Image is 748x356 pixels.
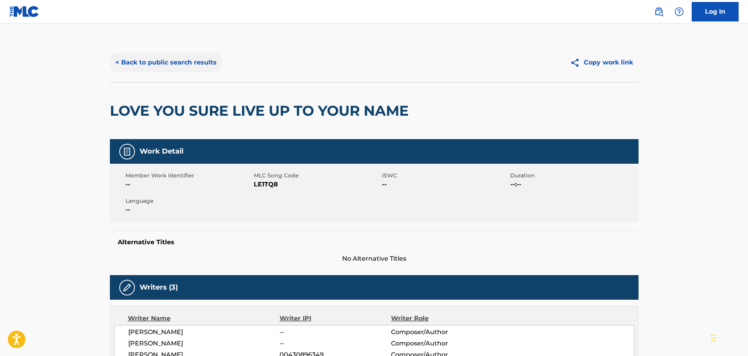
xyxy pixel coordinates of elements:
div: Writer Role [391,314,492,323]
span: Composer/Author [391,327,492,337]
h5: Alternative Titles [118,238,631,246]
h5: Writers (3) [140,283,178,292]
h2: LOVE YOU SURE LIVE UP TO YOUR NAME [110,102,413,120]
img: Copy work link [570,58,584,68]
span: Language [126,197,252,205]
span: [PERSON_NAME] [128,339,280,348]
span: -- [280,327,391,337]
span: MLC Song Code [254,172,380,180]
div: Drag [711,326,716,350]
img: help [674,7,684,16]
a: Log In [692,2,739,21]
div: Help [671,4,687,20]
img: Writers [122,283,132,292]
span: [PERSON_NAME] [128,327,280,337]
span: -- [126,180,252,189]
img: Work Detail [122,147,132,156]
span: No Alternative Titles [110,254,639,263]
img: search [654,7,664,16]
span: -- [382,180,508,189]
span: -- [280,339,391,348]
img: MLC Logo [9,6,39,17]
div: Writer IPI [280,314,391,323]
button: Copy work link [565,53,639,72]
div: Writer Name [128,314,280,323]
span: Member Work Identifier [126,172,252,180]
span: -- [126,205,252,215]
span: LE1TQ8 [254,180,380,189]
span: Duration [510,172,637,180]
a: Public Search [651,4,667,20]
h5: Work Detail [140,147,183,156]
span: Composer/Author [391,339,492,348]
iframe: Chat Widget [709,318,748,356]
span: --:-- [510,180,637,189]
span: ISWC [382,172,508,180]
button: < Back to public search results [110,53,222,72]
